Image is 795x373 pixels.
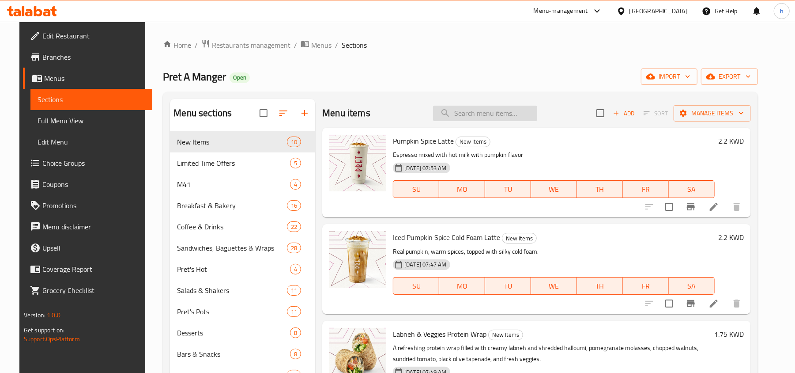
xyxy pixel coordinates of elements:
[173,107,232,120] h2: Menu sections
[273,103,294,124] span: Sort sections
[329,135,386,191] img: Pumpkin Spice Latte
[287,306,301,317] div: items
[170,259,315,280] div: Pret's Hot4
[638,107,674,120] span: Select section first
[201,39,290,51] a: Restaurants management
[290,158,301,168] div: items
[177,137,287,147] div: New Items
[290,327,301,338] div: items
[287,285,301,296] div: items
[177,200,287,211] span: Breakfast & Bakery
[648,71,690,82] span: import
[290,179,301,190] div: items
[726,293,747,314] button: delete
[177,179,290,190] div: M41
[170,174,315,195] div: M414
[290,350,301,358] span: 8
[674,105,751,122] button: Manage items
[170,216,315,237] div: Coffee & Drinks22
[443,280,482,293] span: MO
[626,183,665,196] span: FR
[287,244,301,252] span: 28
[287,286,301,295] span: 11
[485,180,531,198] button: TU
[170,322,315,343] div: Desserts8
[641,69,697,85] button: import
[669,180,715,198] button: SA
[170,237,315,259] div: Sandwiches, Baguettes & Wraps28
[612,108,636,118] span: Add
[669,277,715,295] button: SA
[322,107,370,120] h2: Menu items
[393,246,715,257] p: Real pumpkin, warm spices, topped with silky cold foam.
[23,237,152,259] a: Upsell
[38,115,145,126] span: Full Menu View
[439,277,485,295] button: MO
[660,294,678,313] span: Select to update
[42,52,145,62] span: Branches
[502,233,537,244] div: New Items
[580,280,619,293] span: TH
[38,94,145,105] span: Sections
[287,138,301,146] span: 10
[290,329,301,337] span: 8
[163,67,226,87] span: Pret A Manger
[610,107,638,120] span: Add item
[177,285,287,296] div: Salads & Shakers
[23,259,152,280] a: Coverage Report
[23,280,152,301] a: Grocery Checklist
[230,72,250,83] div: Open
[660,198,678,216] span: Select to update
[397,280,436,293] span: SU
[780,6,784,16] span: h
[610,107,638,120] button: Add
[30,131,152,152] a: Edit Menu
[42,200,145,211] span: Promotions
[335,40,338,50] li: /
[443,183,482,196] span: MO
[580,183,619,196] span: TH
[534,6,588,16] div: Menu-management
[230,74,250,81] span: Open
[629,6,688,16] div: [GEOGRAPHIC_DATA]
[681,108,744,119] span: Manage items
[718,231,744,244] h6: 2.2 KWD
[30,89,152,110] a: Sections
[623,277,669,295] button: FR
[170,301,315,322] div: Pret's Pots11
[456,137,490,147] div: New Items
[23,68,152,89] a: Menus
[489,330,523,340] span: New Items
[38,137,145,147] span: Edit Menu
[287,221,301,232] div: items
[680,196,701,217] button: Branch-specific-item
[485,277,531,295] button: TU
[177,349,290,359] span: Bars & Snacks
[177,327,290,338] div: Desserts
[42,264,145,274] span: Coverage Report
[535,183,573,196] span: WE
[294,40,297,50] li: /
[212,40,290,50] span: Restaurants management
[177,306,287,317] span: Pret's Pots
[163,40,191,50] a: Home
[177,158,290,168] span: Limited Time Offers
[177,221,287,232] span: Coffee & Drinks
[30,110,152,131] a: Full Menu View
[393,343,711,365] p: A refreshing protein wrap filled with creamy labneh and shredded halloumi, pomegranate molasses, ...
[44,73,145,84] span: Menus
[170,152,315,174] div: Limited Time Offers5
[439,180,485,198] button: MO
[42,158,145,168] span: Choice Groups
[726,196,747,217] button: delete
[170,343,315,365] div: Bars & Snacks8
[393,149,715,160] p: Espresso mixed with hot milk with pumpkin flavor
[177,243,287,253] span: Sandwiches, Baguettes & Wraps
[708,71,751,82] span: export
[623,180,669,198] button: FR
